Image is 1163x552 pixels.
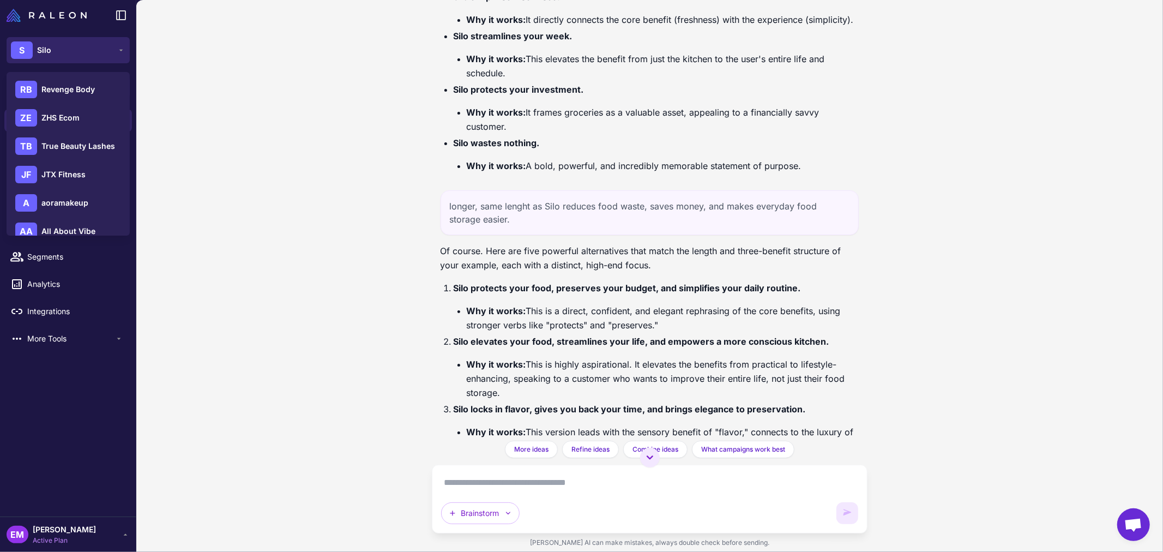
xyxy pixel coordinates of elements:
span: More ideas [514,445,549,454]
li: This version leads with the sensory benefit of "flavor," connects to the luxury of "time," and fr... [467,425,859,453]
strong: Silo locks in flavor, gives you back your time, and brings elegance to preservation. [454,404,806,415]
a: Email Design [4,164,132,187]
div: EM [7,526,28,543]
div: AA [15,223,37,240]
div: JF [15,166,37,183]
div: RB [15,81,37,98]
a: Calendar [4,218,132,241]
div: ZE [15,109,37,127]
strong: Silo streamlines your week. [454,31,573,41]
span: More Tools [27,333,115,345]
strong: Why it works: [467,53,526,64]
span: Analytics [27,278,123,290]
li: This is a direct, confident, and elegant rephrasing of the core benefits, using stronger verbs li... [467,304,859,332]
span: [PERSON_NAME] [33,524,96,536]
strong: Why it works: [467,427,526,437]
a: Integrations [4,300,132,323]
button: Refine ideas [562,441,619,458]
strong: Why it works: [467,14,526,25]
a: Chats [4,109,132,132]
div: [PERSON_NAME] AI can make mistakes, always double check before sending. [432,533,868,552]
span: Revenge Body [41,83,95,95]
li: This is highly aspirational. It elevates the benefits from practical to lifestyle-enhancing, spea... [467,357,859,400]
strong: Why it works: [467,107,526,118]
span: ZHS Ecom [41,112,80,124]
span: True Beauty Lashes [41,140,115,152]
span: Combine ideas [632,445,678,454]
a: Knowledge [4,136,132,159]
span: JTX Fitness [41,169,86,181]
div: Chat abierto [1117,508,1150,541]
strong: Why it works: [467,305,526,316]
button: More ideas [505,441,558,458]
a: Raleon Logo [7,9,91,22]
a: Analytics [4,273,132,296]
span: Integrations [27,305,123,317]
span: Segments [27,251,123,263]
strong: Why it works: [467,160,526,171]
span: Silo [37,44,51,56]
button: Combine ideas [623,441,688,458]
strong: Silo wastes nothing. [454,137,540,148]
span: All About Vibe [41,225,95,237]
span: aoramakeup [41,197,88,209]
p: Of course. Here are five powerful alternatives that match the length and three-benefit structure ... [441,244,859,272]
li: It directly connects the core benefit (freshness) with the experience (simplicity). [467,13,859,27]
strong: Silo protects your investment. [454,84,584,95]
li: This elevates the benefit from just the kitchen to the user's entire life and schedule. [467,52,859,80]
div: S [11,41,33,59]
span: Refine ideas [571,445,610,454]
span: Active Plan [33,536,96,545]
div: longer, same lenght as Silo reduces food waste, saves money, and makes everyday food storage easier. [441,190,859,235]
strong: Silo elevates your food, streamlines your life, and empowers a more conscious kitchen. [454,336,829,347]
li: A bold, powerful, and incredibly memorable statement of purpose. [467,159,859,173]
button: What campaigns work best [692,441,794,458]
a: Campaigns [4,191,132,214]
button: SSilo [7,37,130,63]
strong: Silo protects your food, preserves your budget, and simplifies your daily routine. [454,283,801,293]
div: TB [15,137,37,155]
div: A [15,194,37,212]
li: It frames groceries as a valuable asset, appealing to a financially savvy customer. [467,105,859,134]
span: What campaigns work best [701,445,785,454]
a: Segments [4,245,132,268]
strong: Why it works: [467,359,526,370]
button: Brainstorm [441,502,520,524]
img: Raleon Logo [7,9,87,22]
